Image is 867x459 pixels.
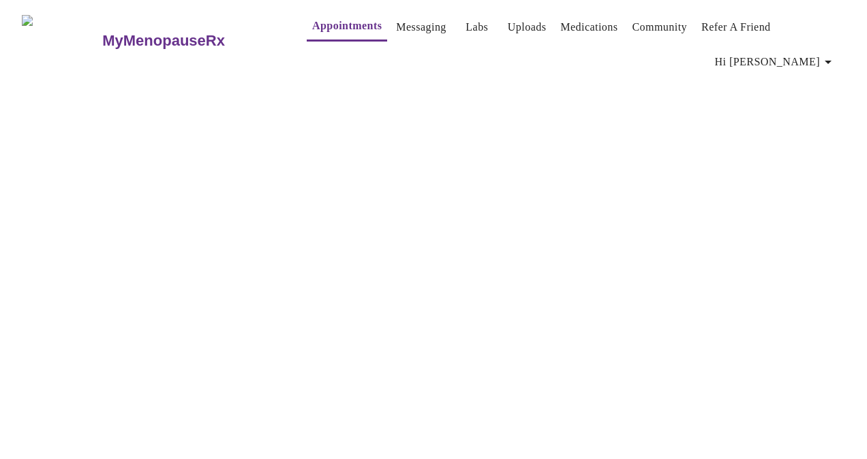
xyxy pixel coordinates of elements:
[626,14,693,41] button: Community
[632,18,687,37] a: Community
[455,14,499,41] button: Labs
[560,18,618,37] a: Medications
[502,14,552,41] button: Uploads
[696,14,776,41] button: Refer a Friend
[508,18,547,37] a: Uploads
[307,12,387,42] button: Appointments
[312,16,382,35] a: Appointments
[555,14,623,41] button: Medications
[22,15,101,66] img: MyMenopauseRx Logo
[396,18,446,37] a: Messaging
[466,18,488,37] a: Labs
[710,48,842,76] button: Hi [PERSON_NAME]
[102,32,225,50] h3: MyMenopauseRx
[391,14,451,41] button: Messaging
[715,52,836,72] span: Hi [PERSON_NAME]
[101,17,279,65] a: MyMenopauseRx
[701,18,771,37] a: Refer a Friend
